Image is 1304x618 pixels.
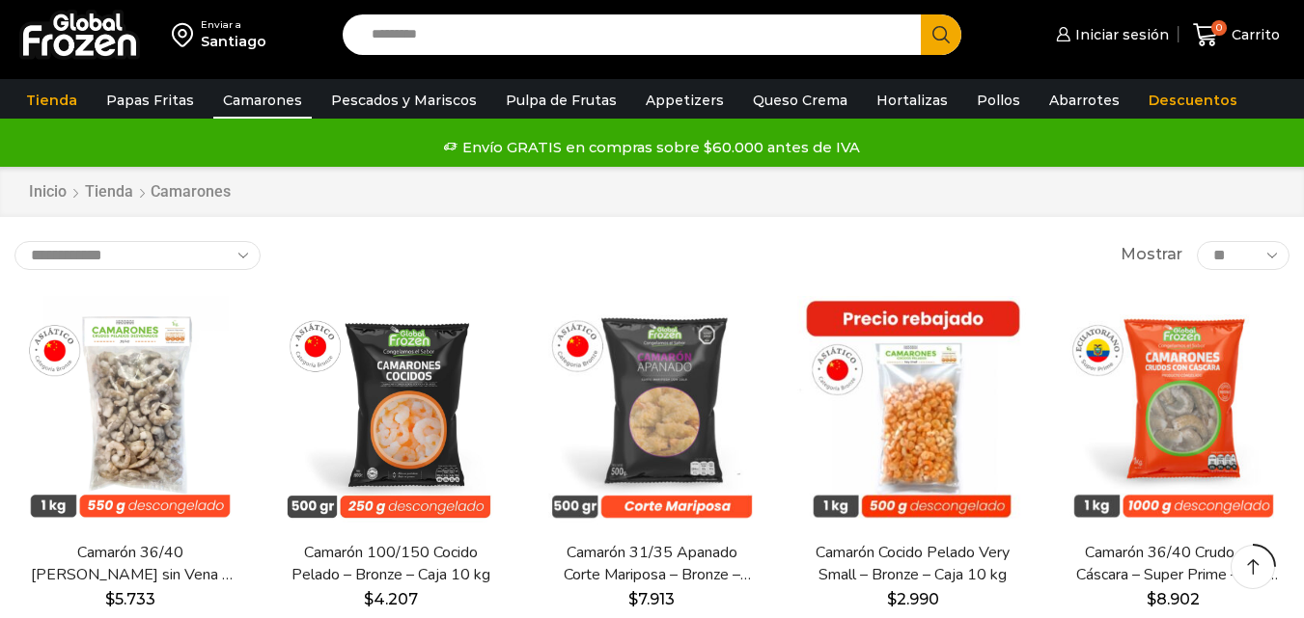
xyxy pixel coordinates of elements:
a: Pollos [967,82,1030,119]
h1: Camarones [151,182,231,201]
span: 0 [1211,20,1227,36]
a: Hortalizas [867,82,957,119]
div: Santiago [201,32,266,51]
a: Queso Crema [743,82,857,119]
bdi: 7.913 [628,590,675,608]
bdi: 2.990 [887,590,939,608]
a: Appetizers [636,82,734,119]
div: Enviar a [201,18,266,32]
bdi: 5.733 [105,590,155,608]
a: Pulpa de Frutas [496,82,626,119]
bdi: 8.902 [1147,590,1200,608]
a: Descuentos [1139,82,1247,119]
a: Tienda [16,82,87,119]
img: address-field-icon.svg [172,18,201,51]
a: Camarones [213,82,312,119]
span: $ [364,590,374,608]
a: Papas Fritas [97,82,204,119]
a: Camarón Cocido Pelado Very Small – Bronze – Caja 10 kg [809,542,1017,586]
a: Camarón 36/40 Crudo con Cáscara – Super Prime – Caja 10 kg [1069,542,1278,586]
span: $ [628,590,638,608]
span: Iniciar sesión [1070,25,1169,44]
span: $ [1147,590,1156,608]
a: Tienda [84,181,134,203]
nav: Breadcrumb [28,181,231,203]
a: Camarón 31/35 Apanado Corte Mariposa – Bronze – Caja 5 kg [547,542,756,586]
a: Pescados y Mariscos [321,82,486,119]
span: Carrito [1227,25,1280,44]
a: 0 Carrito [1188,13,1285,58]
bdi: 4.207 [364,590,418,608]
a: Iniciar sesión [1051,15,1169,54]
a: Inicio [28,181,68,203]
span: $ [887,590,897,608]
button: Search button [921,14,961,55]
a: Camarón 100/150 Cocido Pelado – Bronze – Caja 10 kg [287,542,495,586]
span: Mostrar [1121,244,1182,266]
a: Camarón 36/40 [PERSON_NAME] sin Vena – Bronze – Caja 10 kg [26,542,235,586]
span: $ [105,590,115,608]
a: Abarrotes [1040,82,1129,119]
select: Pedido de la tienda [14,241,261,270]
